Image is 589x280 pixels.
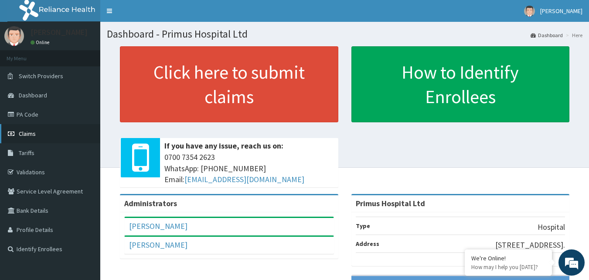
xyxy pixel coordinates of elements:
[164,141,283,151] b: If you have any issue, reach us on:
[524,6,535,17] img: User Image
[19,149,34,157] span: Tariffs
[107,28,582,40] h1: Dashboard - Primus Hospital Ltd
[129,221,187,231] a: [PERSON_NAME]
[356,240,379,248] b: Address
[19,130,36,138] span: Claims
[351,46,570,122] a: How to Identify Enrollees
[538,221,565,233] p: Hospital
[19,91,47,99] span: Dashboard
[31,28,88,36] p: [PERSON_NAME]
[184,174,304,184] a: [EMAIL_ADDRESS][DOMAIN_NAME]
[19,72,63,80] span: Switch Providers
[495,239,565,251] p: [STREET_ADDRESS].
[564,31,582,39] li: Here
[120,46,338,122] a: Click here to submit claims
[471,263,545,271] p: How may I help you today?
[471,254,545,262] div: We're Online!
[129,240,187,250] a: [PERSON_NAME]
[531,31,563,39] a: Dashboard
[31,39,51,45] a: Online
[4,26,24,46] img: User Image
[164,152,334,185] span: 0700 7354 2623 WhatsApp: [PHONE_NUMBER] Email:
[124,198,177,208] b: Administrators
[540,7,582,15] span: [PERSON_NAME]
[356,222,370,230] b: Type
[356,198,425,208] strong: Primus Hospital Ltd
